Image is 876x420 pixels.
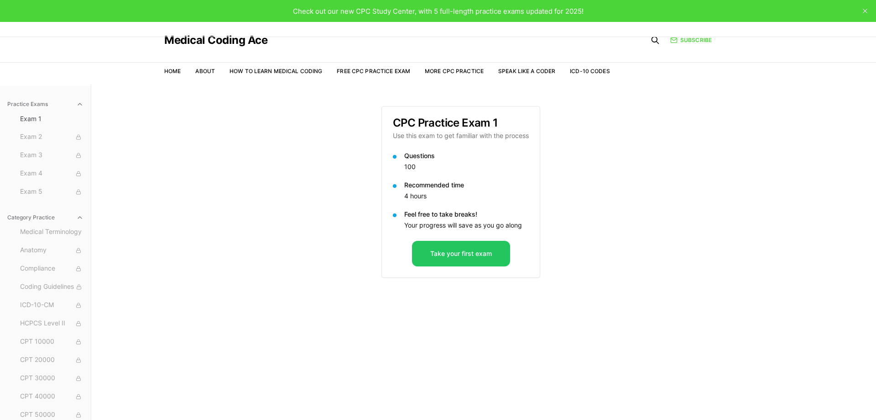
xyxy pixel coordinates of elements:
button: Medical Terminology [16,225,87,239]
a: Medical Coding Ace [164,35,267,46]
p: 4 hours [404,191,529,201]
button: CPT 40000 [16,389,87,404]
a: About [195,68,215,74]
button: Take your first exam [412,241,510,266]
a: More CPC Practice [425,68,484,74]
span: CPT 50000 [20,410,83,420]
span: HCPCS Level II [20,319,83,329]
a: Subscribe [670,36,712,44]
button: Compliance [16,261,87,276]
button: Exam 2 [16,130,87,144]
a: Home [164,68,181,74]
iframe: portal-trigger [727,375,876,420]
span: Check out our new CPC Study Center, with 5 full-length practice exams updated for 2025! [293,7,584,16]
p: Feel free to take breaks! [404,210,529,219]
span: CPT 30000 [20,373,83,383]
button: Practice Exams [4,97,87,112]
p: Use this exam to get familiar with the process [393,131,529,140]
button: CPT 20000 [16,353,87,367]
button: Exam 3 [16,148,87,163]
span: Medical Terminology [20,227,83,237]
button: close [858,4,872,18]
a: ICD-10 Codes [570,68,610,74]
h3: CPC Practice Exam 1 [393,117,529,128]
button: CPT 10000 [16,335,87,349]
a: Speak Like a Coder [498,68,555,74]
span: Exam 3 [20,150,83,160]
button: ICD-10-CM [16,298,87,313]
span: Anatomy [20,245,83,255]
button: HCPCS Level II [16,316,87,331]
span: Exam 2 [20,132,83,142]
span: Exam 4 [20,169,83,179]
button: Exam 5 [16,185,87,199]
span: Compliance [20,264,83,274]
span: ICD-10-CM [20,300,83,310]
button: Anatomy [16,243,87,258]
p: Recommended time [404,181,529,190]
button: Exam 4 [16,166,87,181]
span: CPT 10000 [20,337,83,347]
a: How to Learn Medical Coding [229,68,322,74]
button: Category Practice [4,210,87,225]
p: 100 [404,162,529,171]
span: CPT 20000 [20,355,83,365]
p: Questions [404,151,529,160]
span: Exam 5 [20,187,83,197]
a: Free CPC Practice Exam [337,68,410,74]
button: Coding Guidelines [16,280,87,294]
span: Coding Guidelines [20,282,83,292]
p: Your progress will save as you go along [404,221,529,230]
button: CPT 30000 [16,371,87,386]
span: CPT 40000 [20,392,83,402]
button: Exam 1 [16,112,87,126]
span: Exam 1 [20,114,83,123]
